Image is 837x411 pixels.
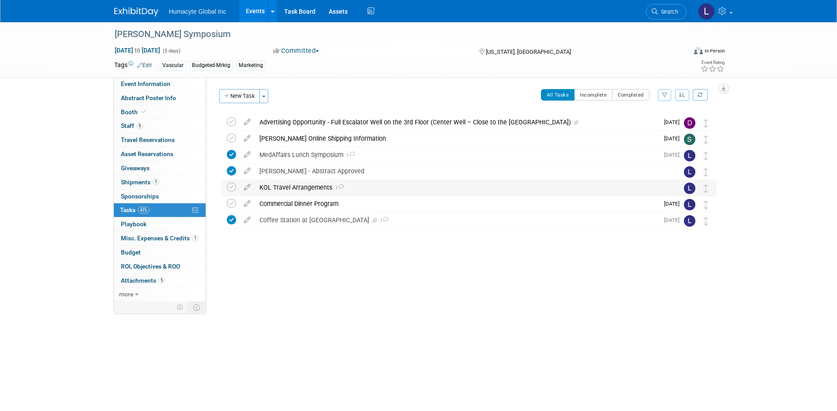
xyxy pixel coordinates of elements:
[114,60,152,71] td: Tags
[658,8,678,15] span: Search
[704,119,708,127] i: Move task
[236,61,266,70] div: Marketing
[121,263,180,270] span: ROI, Objectives & ROO
[137,62,152,68] a: Edit
[704,48,725,54] div: In-Person
[121,179,159,186] span: Shipments
[664,119,684,125] span: [DATE]
[114,147,206,161] a: Asset Reservations
[664,217,684,223] span: [DATE]
[162,48,180,54] span: (5 days)
[255,147,659,162] div: MedAffairs Lunch Symposium
[219,89,260,103] button: New Task
[114,105,206,119] a: Booth
[694,47,703,54] img: Format-Inperson.png
[255,131,659,146] div: [PERSON_NAME] Online Shipping Information
[121,80,170,87] span: Event Information
[114,176,206,189] a: Shipments1
[114,288,206,301] a: more
[142,109,146,114] i: Booth reservation complete
[240,183,255,191] a: edit
[133,47,142,54] span: to
[240,135,255,142] a: edit
[114,203,206,217] a: Tasks43%
[255,213,659,228] div: Coffee Station at [GEOGRAPHIC_DATA]
[704,201,708,209] i: Move task
[240,216,255,224] a: edit
[704,184,708,193] i: Move task
[486,49,571,55] span: [US_STATE], [GEOGRAPHIC_DATA]
[255,180,666,195] div: KOL Travel Arrangements
[332,185,344,191] span: 1
[121,164,150,172] span: Giveaways
[121,122,143,129] span: Staff
[240,118,255,126] a: edit
[704,135,708,144] i: Move task
[112,26,673,42] div: [PERSON_NAME] Symposium
[192,235,199,241] span: 1
[114,246,206,259] a: Budget
[704,168,708,176] i: Move task
[684,199,695,210] img: Linda Hamilton
[160,61,186,70] div: Vascular
[121,277,165,284] span: Attachments
[255,115,659,130] div: Advertising Opportunity - Full Escalator Well on the 3rd Floor (Center Well – Close to the [GEOGR...
[138,207,150,213] span: 43%
[684,215,695,227] img: Linda Hamilton
[114,7,158,16] img: ExhibitDay
[189,61,233,70] div: Budgeted-Mrktg
[121,108,148,116] span: Booth
[240,167,255,175] a: edit
[255,196,659,211] div: Commercial Dinner Program
[664,152,684,158] span: [DATE]
[114,77,206,91] a: Event Information
[255,164,666,179] div: [PERSON_NAME] - Abstract Approved
[704,152,708,160] i: Move task
[270,46,323,56] button: Committed
[704,217,708,225] i: Move task
[114,232,206,245] a: Misc. Expenses & Credits1
[114,46,161,54] span: [DATE] [DATE]
[188,302,206,313] td: Toggle Event Tabs
[114,217,206,231] a: Playbook
[664,201,684,207] span: [DATE]
[153,179,159,185] span: 1
[379,218,388,224] span: 1
[343,153,355,158] span: 1
[684,117,695,129] img: Domenique Sanderson
[119,291,133,298] span: more
[121,249,141,256] span: Budget
[114,190,206,203] a: Sponsorships
[684,150,695,161] img: Linda Hamilton
[121,193,159,200] span: Sponsorships
[646,4,687,19] a: Search
[121,220,146,228] span: Playbook
[114,274,206,288] a: Attachments5
[136,123,143,129] span: 9
[121,136,175,143] span: Travel Reservations
[114,260,206,273] a: ROI, Objectives & ROO
[698,3,715,20] img: Linda Hamilton
[612,89,649,101] button: Completed
[121,94,176,101] span: Abstract Poster Info
[173,302,188,313] td: Personalize Event Tab Strip
[158,277,165,284] span: 5
[684,134,695,145] img: Sam Cashion
[574,89,612,101] button: Incomplete
[240,200,255,208] a: edit
[693,89,708,101] a: Refresh
[684,183,695,194] img: Linda Hamilton
[541,89,575,101] button: All Tasks
[114,133,206,147] a: Travel Reservations
[120,206,150,213] span: Tasks
[634,46,725,59] div: Event Format
[114,119,206,133] a: Staff9
[121,150,173,157] span: Asset Reservations
[701,60,724,65] div: Event Rating
[240,151,255,159] a: edit
[114,91,206,105] a: Abstract Poster Info
[121,235,199,242] span: Misc. Expenses & Credits
[169,8,226,15] span: Humacyte Global Inc
[114,161,206,175] a: Giveaways
[684,166,695,178] img: Linda Hamilton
